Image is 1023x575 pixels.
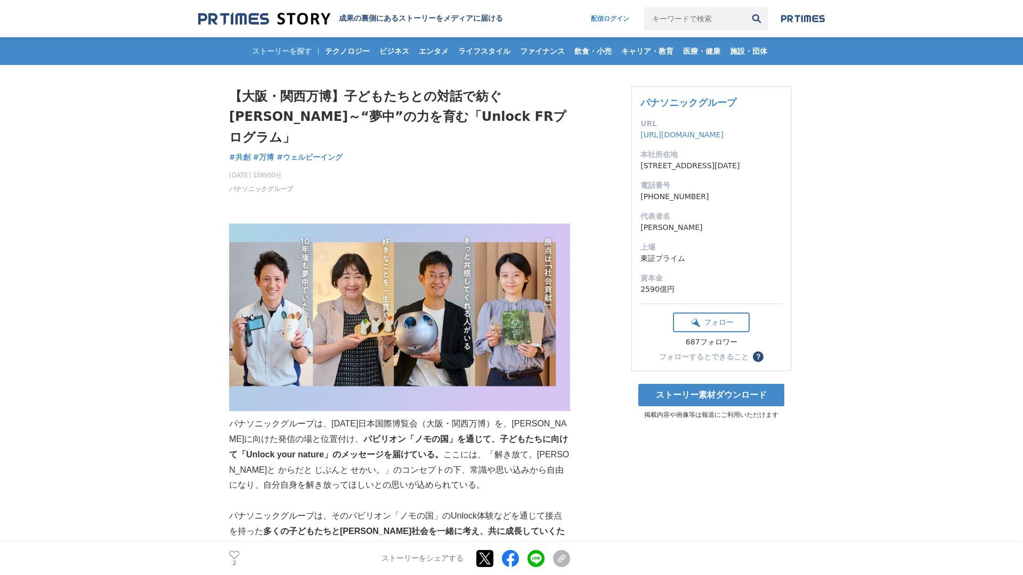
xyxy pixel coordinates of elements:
a: ファイナンス [516,37,569,65]
span: ライフスタイル [454,46,515,56]
dt: 資本金 [640,273,782,284]
dd: [PHONE_NUMBER] [640,191,782,202]
button: フォロー [673,313,750,332]
a: ストーリー素材ダウンロード [638,384,784,406]
span: #共創 [229,152,250,162]
a: ライフスタイル [454,37,515,65]
h1: 【大阪・関西万博】子どもたちとの対話で紡ぐ[PERSON_NAME]～“夢中”の力を育む「Unlock FRプログラム」 [229,86,570,147]
a: 配信ログイン [580,7,640,30]
h2: 成果の裏側にあるストーリーをメディアに届ける [339,14,503,23]
span: 施設・団体 [726,46,772,56]
dt: 本社所在地 [640,149,782,160]
a: [URL][DOMAIN_NAME] [640,130,724,139]
button: ？ [753,351,764,362]
strong: パビリオン「ノモの国」を通じて、子どもたちに向けて「Unlock your nature」のメッセージを届けている。 [229,434,568,459]
span: テクノロジー [321,46,374,56]
button: 検索 [745,7,768,30]
dt: 上場 [640,242,782,253]
a: #ウェルビーイング [277,152,343,163]
a: #万博 [253,152,274,163]
p: 掲載内容や画像等は報道にご利用いただけます [631,410,791,420]
dt: 電話番号 [640,180,782,191]
a: 施設・団体 [726,37,772,65]
a: 飲食・小売 [570,37,616,65]
img: prtimes [781,14,825,23]
dd: 東証プライム [640,253,782,264]
strong: 多くの子どもたちと[PERSON_NAME]社会を一緒に考え、共に成長していくために「Unlock FR（※）プログラム」を企画。その一つが、万博連動企画として展開するオンライン探求プログラム「... [229,527,570,566]
span: ？ [754,353,762,360]
span: ファイナンス [516,46,569,56]
a: パナソニックグループ [229,184,293,194]
dd: [PERSON_NAME] [640,222,782,233]
img: 成果の裏側にあるストーリーをメディアに届ける [198,12,330,26]
dd: 2590億円 [640,284,782,295]
span: 飲食・小売 [570,46,616,56]
dt: 代表者名 [640,211,782,222]
span: 医療・健康 [679,46,725,56]
a: ビジネス [375,37,413,65]
dd: [STREET_ADDRESS][DATE] [640,160,782,171]
span: #ウェルビーイング [277,152,343,162]
a: パナソニックグループ [640,97,736,108]
div: フォローするとできること [659,353,749,360]
a: #共創 [229,152,250,163]
p: パナソニックグループは、[DATE]日本国際博覧会（大阪・関西万博）を、[PERSON_NAME]に向けた発信の場と位置付け、 ここには、「解き放て。[PERSON_NAME]と からだと じぶ... [229,416,570,493]
div: 687フォロワー [673,338,750,347]
a: エンタメ [415,37,453,65]
span: #万博 [253,152,274,162]
img: thumbnail_fed14c90-9cfb-11f0-989e-f74f68390ef9.jpg [229,224,570,411]
a: テクノロジー [321,37,374,65]
p: 2 [229,561,240,566]
a: 成果の裏側にあるストーリーをメディアに届ける 成果の裏側にあるストーリーをメディアに届ける [198,12,503,26]
input: キーワードで検索 [644,7,745,30]
a: キャリア・教育 [617,37,678,65]
dt: URL [640,118,782,129]
p: ストーリーをシェアする [381,554,464,563]
span: エンタメ [415,46,453,56]
span: キャリア・教育 [617,46,678,56]
span: ビジネス [375,46,413,56]
span: [DATE] 10時00分 [229,170,293,180]
a: 医療・健康 [679,37,725,65]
